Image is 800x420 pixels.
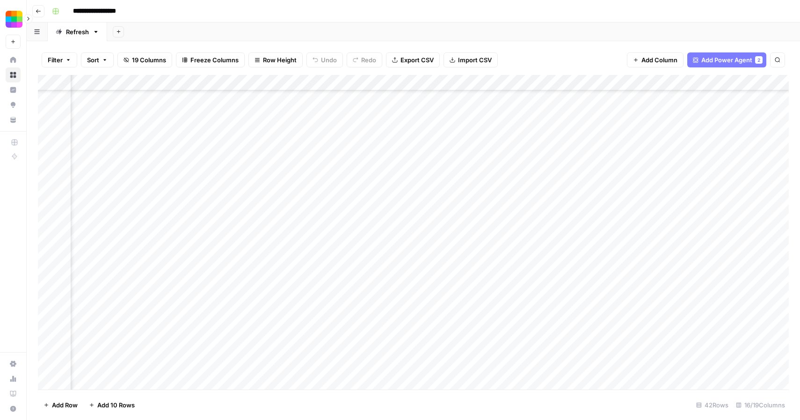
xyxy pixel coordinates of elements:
span: Add Row [52,400,78,410]
div: Refresh [66,27,89,37]
button: Undo [306,52,343,67]
div: 42 Rows [692,398,732,413]
span: Row Height [263,55,297,65]
button: Add 10 Rows [83,398,140,413]
button: Filter [42,52,77,67]
button: Add Column [627,52,684,67]
span: Add 10 Rows [97,400,135,410]
span: 2 [757,56,760,64]
span: Redo [361,55,376,65]
a: Learning Hub [6,386,21,401]
a: Home [6,52,21,67]
span: Filter [48,55,63,65]
button: Workspace: Smallpdf [6,7,21,31]
button: Row Height [248,52,303,67]
button: Add Row [38,398,83,413]
a: Insights [6,82,21,97]
a: Your Data [6,112,21,127]
span: Import CSV [458,55,492,65]
button: Freeze Columns [176,52,245,67]
a: Usage [6,371,21,386]
a: Browse [6,67,21,82]
button: Import CSV [444,52,498,67]
a: Opportunities [6,97,21,112]
span: Undo [321,55,337,65]
span: 19 Columns [132,55,166,65]
img: Smallpdf Logo [6,11,22,28]
button: Sort [81,52,114,67]
span: Export CSV [400,55,434,65]
button: Add Power Agent2 [687,52,766,67]
button: Redo [347,52,382,67]
a: Refresh [48,22,107,41]
button: Help + Support [6,401,21,416]
span: Add Power Agent [701,55,752,65]
span: Freeze Columns [190,55,239,65]
button: 19 Columns [117,52,172,67]
div: 16/19 Columns [732,398,789,413]
div: 2 [755,56,763,64]
a: Settings [6,356,21,371]
button: Export CSV [386,52,440,67]
span: Sort [87,55,99,65]
span: Add Column [641,55,677,65]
